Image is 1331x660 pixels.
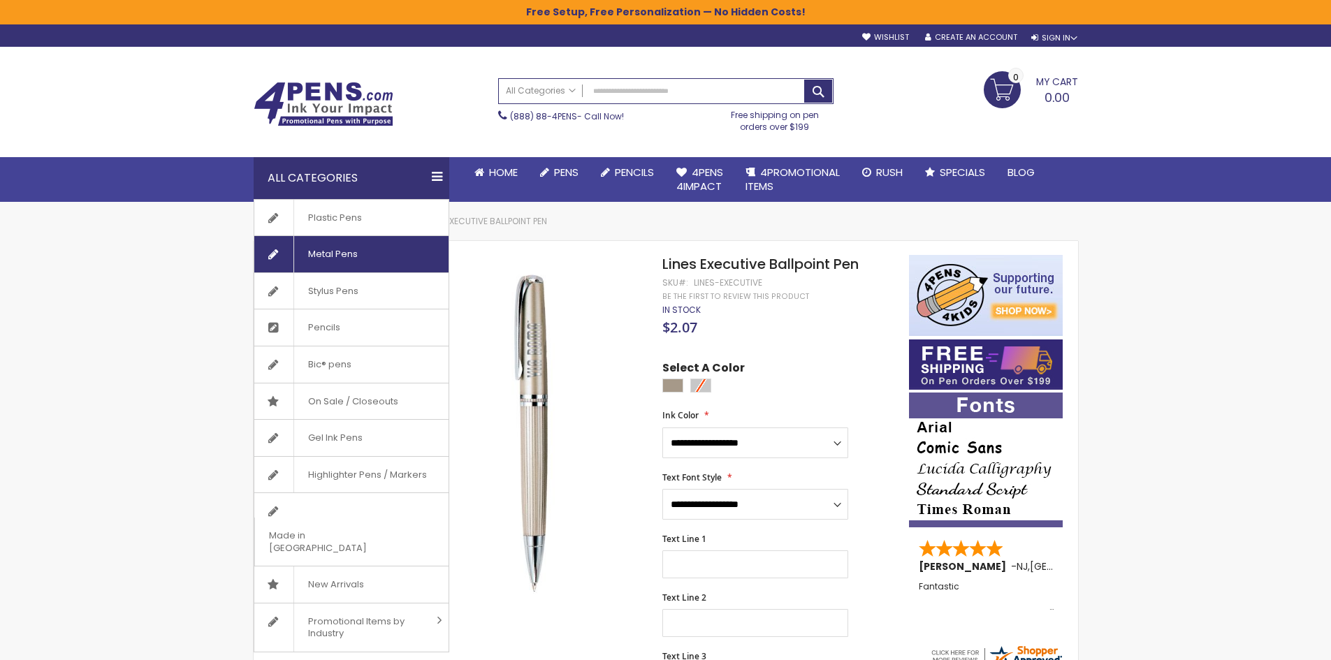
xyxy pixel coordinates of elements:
span: On Sale / Closeouts [293,383,412,420]
a: Wishlist [862,32,909,43]
a: Gel Ink Pens [254,420,449,456]
a: Plastic Pens [254,200,449,236]
div: Sign In [1031,33,1077,43]
a: Highlighter Pens / Markers [254,457,449,493]
img: 4Pens Custom Pens and Promotional Products [254,82,393,126]
span: Bic® pens [293,346,365,383]
a: Home [463,157,529,188]
strong: SKU [662,277,688,288]
a: 4Pens4impact [665,157,734,203]
a: Metal Pens [254,236,449,272]
span: [PERSON_NAME] [919,559,1011,573]
span: In stock [662,304,701,316]
span: 0.00 [1045,89,1070,106]
span: - , [1011,559,1133,573]
span: [GEOGRAPHIC_DATA] [1030,559,1133,573]
span: Pencils [293,309,354,346]
a: Be the first to review this product [662,291,809,302]
span: $2.07 [662,318,697,337]
span: Pencils [615,165,654,179]
a: Create an Account [925,32,1017,43]
a: On Sale / Closeouts [254,383,449,420]
a: Made in [GEOGRAPHIC_DATA] [254,493,449,566]
a: Stylus Pens [254,273,449,309]
span: All Categories [506,85,576,96]
a: Rush [851,157,914,188]
span: Metal Pens [293,236,372,272]
a: 0.00 0 [984,71,1078,106]
a: Specials [914,157,996,188]
div: Nickel [662,379,683,393]
iframe: Google Customer Reviews [1216,622,1331,660]
img: font-personalization-examples [909,393,1063,527]
div: All Categories [254,157,449,199]
div: Free shipping on pen orders over $199 [716,104,834,132]
div: Lines-Executive [694,277,762,288]
span: Text Line 1 [662,533,706,545]
span: Home [489,165,518,179]
a: Bic® pens [254,346,449,383]
span: 4PROMOTIONAL ITEMS [745,165,840,193]
a: Pencils [254,309,449,346]
span: Gel Ink Pens [293,420,377,456]
span: Plastic Pens [293,200,376,236]
a: New Arrivals [254,566,449,603]
img: Free shipping on orders over $199 [909,339,1063,390]
span: New Arrivals [293,566,378,603]
span: - Call Now! [510,110,624,122]
span: NJ [1017,559,1028,573]
span: Promotional Items by Industry [293,603,432,652]
span: Text Font Style [662,471,722,483]
li: Lines Executive Ballpoint Pen [422,216,547,227]
a: 4PROMOTIONALITEMS [734,157,851,203]
img: 4pens 4 kids [909,255,1063,336]
span: Text Line 2 [662,592,706,603]
span: Rush [876,165,903,179]
span: Blog [1008,165,1035,179]
div: Availability [662,305,701,316]
a: Blog [996,157,1046,188]
span: 4Pens 4impact [676,165,723,193]
span: Specials [940,165,985,179]
div: Fantastic [919,582,1054,612]
a: Promotional Items by Industry [254,603,449,652]
img: Lines Executive Ballpoint Pen [325,275,644,594]
a: Pens [529,157,590,188]
span: Ink Color [662,409,699,421]
a: (888) 88-4PENS [510,110,577,122]
span: Select A Color [662,360,745,379]
a: Pencils [590,157,665,188]
span: Pens [554,165,579,179]
span: Stylus Pens [293,273,372,309]
a: All Categories [499,79,583,102]
span: Lines Executive Ballpoint Pen [662,254,859,274]
span: Made in [GEOGRAPHIC_DATA] [254,518,414,566]
span: 0 [1013,71,1019,84]
span: Highlighter Pens / Markers [293,457,441,493]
